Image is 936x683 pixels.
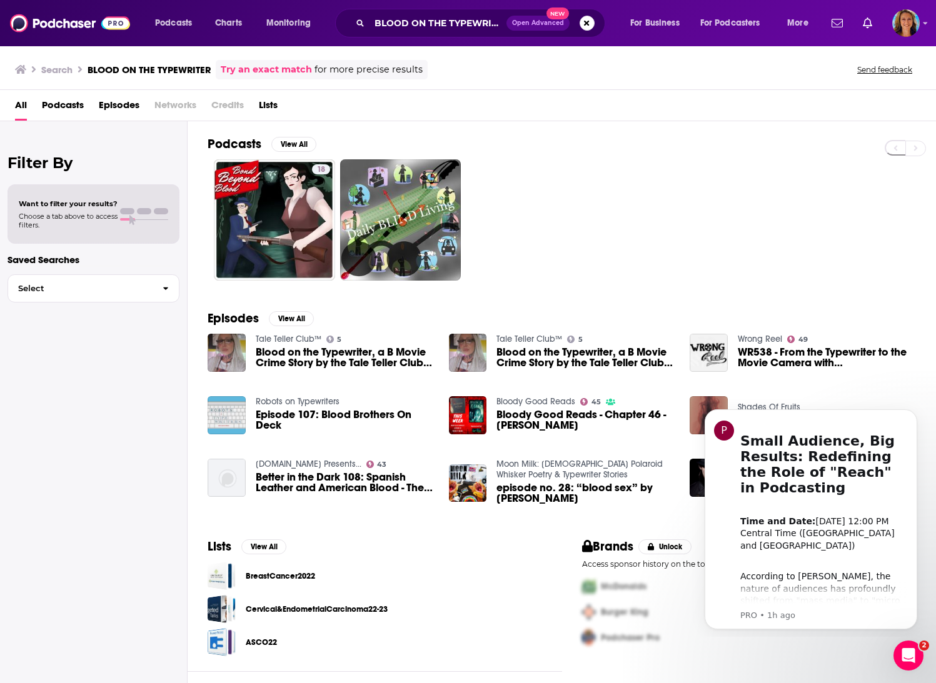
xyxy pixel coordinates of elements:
[601,581,647,592] span: McDonalds
[154,95,196,121] span: Networks
[269,311,314,326] button: View All
[208,595,236,623] a: Cervical&EndometrialCarcinoma22-23
[577,599,601,625] img: Second Pro Logo
[88,64,211,76] h3: BLOOD ON THE TYPEWRITER
[787,336,808,343] a: 49
[577,625,601,651] img: Third Pro Logo
[449,396,487,434] img: Bloody Good Reads - Chapter 46 - Mark Allan Gunnells
[256,347,434,368] span: Blood on the Typewriter, a B Movie Crime Story by the Tale Teller Club #shorts #fiction
[496,334,562,344] a: Tale Teller Club™
[256,396,340,407] a: Robots on Typewriters
[19,199,118,208] span: Want to filter your results?
[208,628,236,656] a: ASCO22
[312,164,330,174] a: 18
[208,136,316,152] a: PodcastsView All
[496,347,675,368] a: Blood on the Typewriter, a B Movie Crime Story by the Tale Teller Club #shorts #fiction
[215,14,242,32] span: Charts
[638,539,692,554] button: Unlock
[256,459,361,469] a: Earth-2.net Presents...
[377,462,386,467] span: 43
[892,9,920,37] button: Show profile menu
[10,11,130,35] a: Podchaser - Follow, Share and Rate Podcasts
[214,159,335,281] a: 18
[853,64,916,75] button: Send feedback
[621,13,695,33] button: open menu
[692,13,778,33] button: open menu
[787,14,808,32] span: More
[208,396,246,434] img: Episode 107: Blood Brothers On Deck
[99,95,139,121] span: Episodes
[8,154,179,172] h2: Filter By
[8,254,179,266] p: Saved Searches
[582,539,634,554] h2: Brands
[315,62,423,77] span: for more precise results
[259,95,278,121] a: Lists
[449,464,487,502] img: episode no. 28: “blood sex” by crystal valentine
[19,212,118,229] span: Choose a tab above to access filters.
[577,574,601,599] img: First Pro Logo
[827,12,848,34] a: Show notifications dropdown
[506,16,570,31] button: Open AdvancedNew
[42,95,84,121] a: Podcasts
[580,398,601,406] a: 45
[246,602,388,616] a: Cervical&EndometrialCarcinoma22-23
[155,14,192,32] span: Podcasts
[256,472,434,493] a: Better in the Dark 108: Spanish Leather and American Blood - The Mythic West of Sergio Leone
[591,399,601,405] span: 45
[256,334,321,344] a: Tale Teller Club™
[208,334,246,372] img: Blood on the Typewriter, a B Movie Crime Story by the Tale Teller Club #shorts #fiction
[738,334,782,344] a: Wrong Reel
[892,9,920,37] span: Logged in as MeganBeatie
[208,459,246,497] img: Better in the Dark 108: Spanish Leather and American Blood - The Mythic West of Sergio Leone
[449,334,487,372] a: Blood on the Typewriter, a B Movie Crime Story by the Tale Teller Club #shorts #fiction
[221,62,312,77] a: Try an exact match
[208,311,259,326] h2: Episodes
[690,334,728,372] a: WR538 - From the Typewriter to the Movie Camera with Dion Baia
[41,64,73,76] h3: Search
[207,13,249,33] a: Charts
[700,14,760,32] span: For Podcasters
[496,396,575,407] a: Bloody Good Reads
[601,607,648,617] span: Burger King
[630,14,680,32] span: For Business
[317,164,325,176] span: 18
[496,409,675,431] span: Bloody Good Reads - Chapter 46 - [PERSON_NAME]
[496,409,675,431] a: Bloody Good Reads - Chapter 46 - Mark Allan Gunnells
[347,9,617,37] div: Search podcasts, credits, & more...
[690,396,728,434] img: Blood Laced With Gold
[738,347,916,368] span: WR538 - From the Typewriter to the Movie Camera with [PERSON_NAME]
[686,398,936,637] iframe: Intercom notifications message
[366,461,387,468] a: 43
[271,137,316,152] button: View All
[582,559,917,569] p: Access sponsor history on the top 5,000 podcasts.
[496,459,663,480] a: Moon Milk: LGBTQ+ Polaroid Whisker Poetry & Typewriter Stories
[370,13,506,33] input: Search podcasts, credits, & more...
[146,13,208,33] button: open menu
[546,7,569,19] span: New
[246,569,315,583] a: BreastCancer2022
[208,311,314,326] a: EpisodesView All
[798,337,808,342] span: 49
[496,482,675,504] span: episode no. 28: “blood sex” by [PERSON_NAME]
[241,539,286,554] button: View All
[256,409,434,431] a: Episode 107: Blood Brothers On Deck
[778,13,824,33] button: open menu
[258,13,327,33] button: open menu
[15,95,27,121] a: All
[893,641,923,671] iframe: Intercom live chat
[208,539,286,554] a: ListsView All
[208,136,261,152] h2: Podcasts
